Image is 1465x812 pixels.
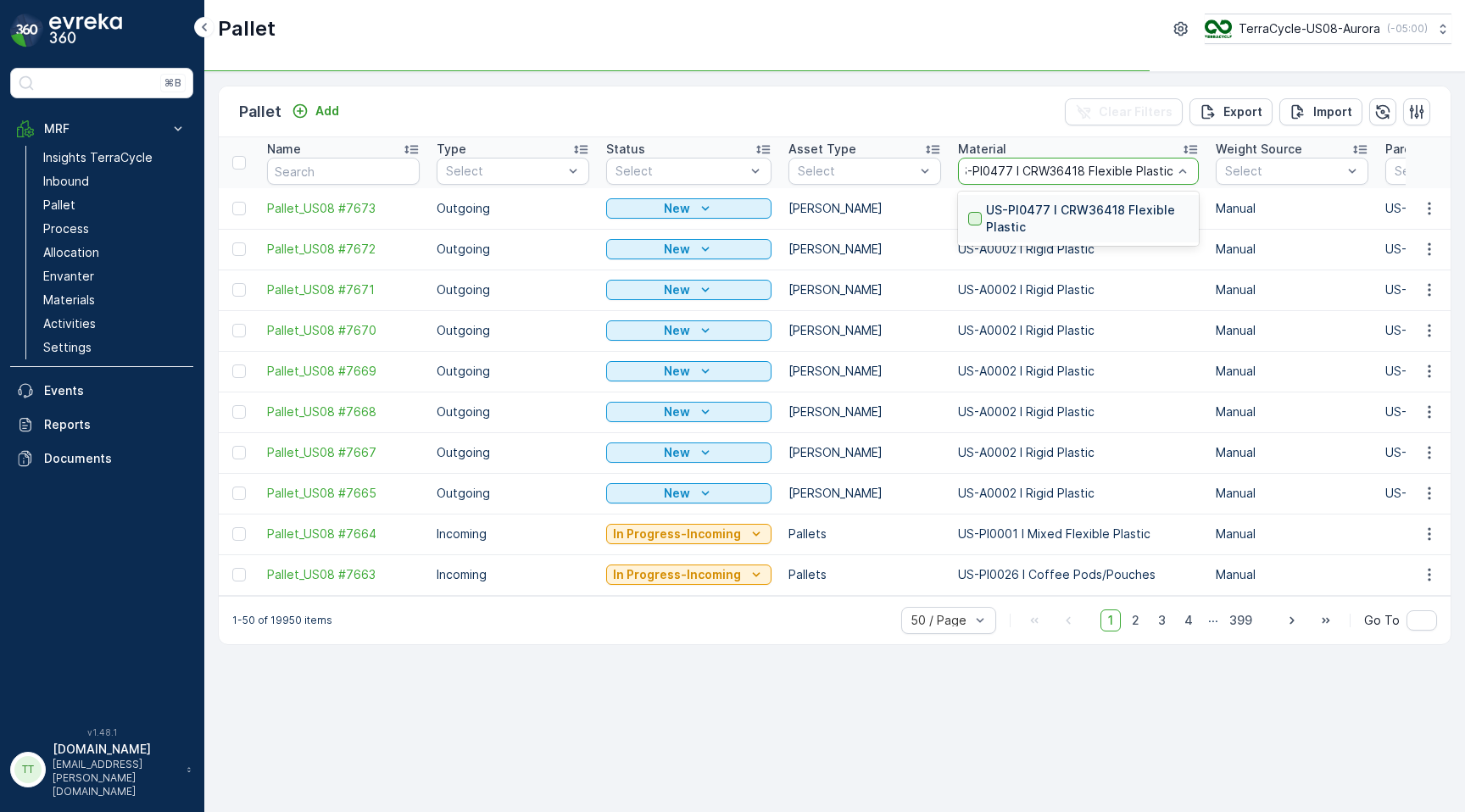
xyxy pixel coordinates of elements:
td: Manual [1207,188,1377,229]
p: Pallet [218,15,276,42]
img: logo_dark-DEwI_e13.png [49,14,122,47]
div: Toggle Row Selected [232,283,246,297]
p: In Progress-Incoming [613,526,741,542]
button: New [606,361,771,381]
td: [PERSON_NAME] [780,473,950,514]
div: Toggle Row Selected [232,405,246,419]
p: Select [446,163,563,180]
div: TT [14,756,42,783]
td: US-A0002 I Rigid Plastic [950,432,1207,473]
td: Pallets [780,554,950,595]
p: Pallet [239,100,281,124]
td: Outgoing [428,351,598,392]
a: Pallet_US08 #7663 [267,566,420,583]
td: Outgoing [428,188,598,229]
button: New [606,442,771,463]
button: New [606,483,771,503]
span: Pallet_US08 #7665 [267,485,420,502]
p: TerraCycle-US08-Aurora [1239,20,1380,37]
span: 1 [1100,609,1121,631]
a: Inbound [36,170,193,193]
td: Outgoing [428,432,598,473]
p: New [664,485,690,502]
img: image_ci7OI47.png [1205,19,1232,38]
p: Material [958,141,1006,158]
td: US-A0002 I Rigid Plastic [950,392,1207,432]
td: US-PI0001 I Mixed Flexible Plastic [950,514,1207,554]
button: MRF [10,112,193,146]
p: Name [267,141,301,158]
td: [PERSON_NAME] [780,188,950,229]
p: New [664,200,690,217]
p: Select [798,163,915,180]
div: Toggle Row Selected [232,364,246,378]
p: Events [44,382,187,399]
p: New [664,322,690,339]
button: Export [1189,98,1273,125]
p: Clear Filters [1099,103,1173,120]
a: Activities [36,312,193,336]
p: Materials [43,292,95,309]
td: Manual [1207,514,1377,554]
span: Pallet_US08 #7673 [267,200,420,217]
p: Pallet [43,197,75,214]
a: Materials [36,288,193,312]
td: [PERSON_NAME] [780,432,950,473]
p: Export [1223,103,1262,120]
button: New [606,239,771,259]
a: Pallet [36,193,193,217]
a: Insights TerraCycle [36,146,193,170]
button: In Progress-Incoming [606,565,771,585]
td: Manual [1207,351,1377,392]
p: Documents [44,450,187,467]
a: Pallet_US08 #7664 [267,526,420,542]
span: 399 [1222,609,1260,631]
td: US-PI0026 I Coffee Pods/Pouches [950,554,1207,595]
td: Outgoing [428,473,598,514]
td: Manual [1207,473,1377,514]
p: In Progress-Incoming [613,566,741,583]
p: New [664,281,690,298]
button: Import [1279,98,1362,125]
td: Manual [1207,392,1377,432]
p: New [664,241,690,258]
a: Settings [36,336,193,359]
a: Process [36,217,193,241]
p: Select [616,163,745,180]
span: Pallet_US08 #7667 [267,444,420,461]
td: [PERSON_NAME] [780,310,950,351]
span: Go To [1364,612,1400,629]
p: Weight Source [1216,141,1302,158]
td: Pallets [780,514,950,554]
p: [DOMAIN_NAME] [53,741,178,758]
p: US-PI0477 I CRW36418 Flexible Plastic [986,202,1189,236]
p: ⌘B [164,76,181,90]
button: TT[DOMAIN_NAME][EMAIL_ADDRESS][PERSON_NAME][DOMAIN_NAME] [10,741,193,798]
div: Toggle Row Selected [232,568,246,581]
p: Inbound [43,173,89,190]
button: Add [285,101,346,121]
p: New [664,444,690,461]
a: Pallet_US08 #7668 [267,403,420,420]
span: 2 [1124,609,1147,631]
p: Asset Type [788,141,856,158]
td: [PERSON_NAME] [780,229,950,270]
input: Search [267,158,420,185]
td: US-A0002 I Rigid Plastic [950,351,1207,392]
span: Pallet_US08 #7670 [267,322,420,339]
td: Manual [1207,229,1377,270]
p: New [664,363,690,380]
p: Select [1225,163,1342,180]
a: Documents [10,442,193,476]
td: Manual [1207,310,1377,351]
div: Toggle Row Selected [232,527,246,541]
span: v 1.48.1 [10,727,193,737]
a: Pallet_US08 #7669 [267,363,420,380]
a: Pallet_US08 #7672 [267,241,420,258]
p: Status [606,141,645,158]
